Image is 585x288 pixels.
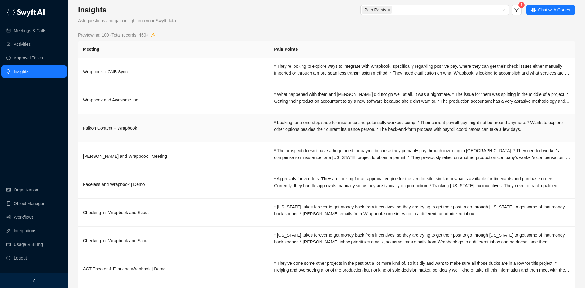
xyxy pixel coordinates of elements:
td: Checking in- Wrapbook and Scout [78,199,269,227]
td: Falkon Content + Wrapbook [78,114,269,142]
a: Organization [14,184,38,196]
div: * Looking for a one-stop shop for insurance and potentially workers' comp. * Their current payrol... [274,119,570,133]
span: left [32,278,36,283]
td: Wrapbook and Awesome Inc [78,86,269,114]
div: * They're looking to explore ways to integrate with Wrapbook, specifically regarding positive pay... [274,63,570,76]
td: Checking in- Wrapbook and Scout [78,227,269,255]
div: * The prospect doesn't have a huge need for payroll because they primarily pay through invoicing ... [274,147,570,161]
a: Meetings & Calls [14,24,46,37]
td: ACT Theater & Film and Wrapbook | Demo [78,255,269,283]
span: Pain Points [362,6,392,14]
td: Faceless and Wrapbook | Demo [78,170,269,199]
td: Wrapbook + CNB Sync [78,58,269,86]
a: Object Manager [14,197,45,210]
a: Workflows [14,211,33,223]
iframe: Open customer support [565,268,582,284]
span: Chat with Cortex [538,6,570,13]
span: close [387,8,391,11]
div: * Approvals for vendors: They are looking for an approval engine for the vendor silo, similar to ... [274,175,570,189]
a: Activities [14,38,31,50]
th: Meeting [78,41,269,58]
span: logout [6,256,11,260]
span: Logout [14,252,27,264]
a: Insights [14,65,28,78]
div: * [US_STATE] takes forever to get money back from incentives, so they are trying to get their pos... [274,232,570,245]
span: filter [514,7,519,12]
span: Ask questions and gain insight into your Swyft data [78,18,176,23]
img: logo-05li4sbe.png [6,8,45,17]
span: 1 [520,3,522,7]
th: Pain Points [269,41,575,58]
span: Pain Points [365,6,386,13]
span: Previewing: 100 - Total records: 460+ [78,32,149,38]
div: * They've done some other projects in the past but a lot more kind of, so it's diy and want to ma... [274,260,570,273]
span: warning [151,32,155,38]
a: Integrations [14,225,36,237]
a: Usage & Billing [14,238,43,251]
td: [PERSON_NAME] and Wrapbook | Meeting [78,142,269,170]
div: * What happened with them and [PERSON_NAME] did not go well at all. It was a nightmare. * The iss... [274,91,570,105]
button: Chat with Cortex [526,5,575,15]
h3: Insights [78,5,176,15]
a: Approval Tasks [14,52,43,64]
sup: 1 [518,2,525,8]
div: * [US_STATE] takes forever to get money back from incentives, so they are trying to get their pos... [274,204,570,217]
